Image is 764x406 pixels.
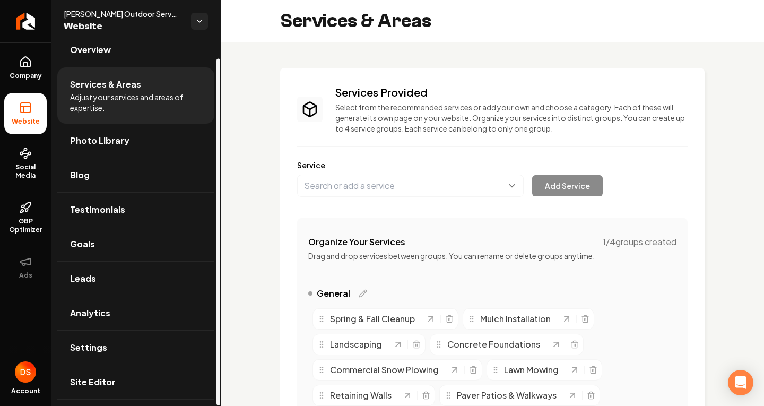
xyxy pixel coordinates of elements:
[57,158,214,192] a: Blog
[57,33,214,67] a: Overview
[308,236,405,248] h4: Organize Your Services
[70,92,202,113] span: Adjust your services and areas of expertise.
[57,331,214,365] a: Settings
[330,313,415,325] span: Spring & Fall Cleanup
[308,250,676,261] p: Drag and drop services between groups. You can rename or delete groups anytime.
[317,313,426,325] div: Spring & Fall Cleanup
[728,370,753,395] div: Open Intercom Messenger
[504,364,559,376] span: Lawn Mowing
[70,169,90,182] span: Blog
[4,139,47,188] a: Social Media
[64,8,183,19] span: [PERSON_NAME] Outdoor Services
[330,389,392,402] span: Retaining Walls
[5,72,46,80] span: Company
[317,287,350,300] span: General
[335,85,688,100] h3: Services Provided
[57,227,214,261] a: Goals
[70,134,129,147] span: Photo Library
[467,313,561,325] div: Mulch Installation
[317,389,402,402] div: Retaining Walls
[603,236,676,248] span: 1 / 4 groups created
[57,262,214,296] a: Leads
[70,203,125,216] span: Testimonials
[57,365,214,399] a: Site Editor
[70,238,95,250] span: Goals
[335,102,688,134] p: Select from the recommended services or add your own and choose a category. Each of these will ge...
[7,117,44,126] span: Website
[64,19,183,34] span: Website
[4,193,47,243] a: GBP Optimizer
[330,338,382,351] span: Landscaping
[457,389,557,402] span: Paver Patios & Walkways
[330,364,439,376] span: Commercial Snow Plowing
[70,307,110,319] span: Analytics
[444,389,567,402] div: Paver Patios & Walkways
[4,217,47,234] span: GBP Optimizer
[15,361,36,383] img: Dalton Stacy
[4,163,47,180] span: Social Media
[57,296,214,330] a: Analytics
[317,338,393,351] div: Landscaping
[70,341,107,354] span: Settings
[4,247,47,288] button: Ads
[70,376,116,388] span: Site Editor
[4,47,47,89] a: Company
[435,338,551,351] div: Concrete Foundations
[70,272,96,285] span: Leads
[16,13,36,30] img: Rebolt Logo
[317,364,449,376] div: Commercial Snow Plowing
[491,364,569,376] div: Lawn Mowing
[11,387,40,395] span: Account
[70,44,111,56] span: Overview
[70,78,141,91] span: Services & Areas
[57,124,214,158] a: Photo Library
[15,361,36,383] button: Open user button
[480,313,551,325] span: Mulch Installation
[57,193,214,227] a: Testimonials
[297,160,688,170] label: Service
[447,338,540,351] span: Concrete Foundations
[15,271,37,280] span: Ads
[280,11,431,32] h2: Services & Areas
